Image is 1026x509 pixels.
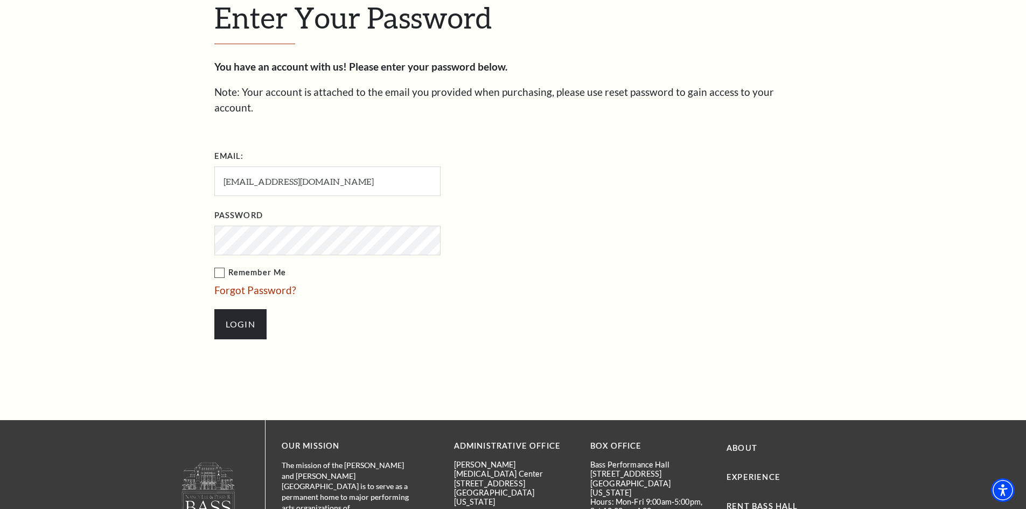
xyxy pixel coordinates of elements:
[349,60,507,73] strong: Please enter your password below.
[214,60,347,73] strong: You have an account with us!
[214,150,244,163] label: Email:
[590,460,710,469] p: Bass Performance Hall
[590,479,710,498] p: [GEOGRAPHIC_DATA][US_STATE]
[727,443,757,452] a: About
[590,440,710,453] p: BOX OFFICE
[214,266,548,280] label: Remember Me
[454,440,574,453] p: Administrative Office
[214,166,441,196] input: Required
[214,309,267,339] input: Submit button
[991,478,1015,502] div: Accessibility Menu
[214,209,263,222] label: Password
[454,479,574,488] p: [STREET_ADDRESS]
[590,469,710,478] p: [STREET_ADDRESS]
[214,284,296,296] a: Forgot Password?
[454,460,574,479] p: [PERSON_NAME][MEDICAL_DATA] Center
[454,488,574,507] p: [GEOGRAPHIC_DATA][US_STATE]
[282,440,416,453] p: OUR MISSION
[727,472,780,482] a: Experience
[214,85,812,115] p: Note: Your account is attached to the email you provided when purchasing, please use reset passwo...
